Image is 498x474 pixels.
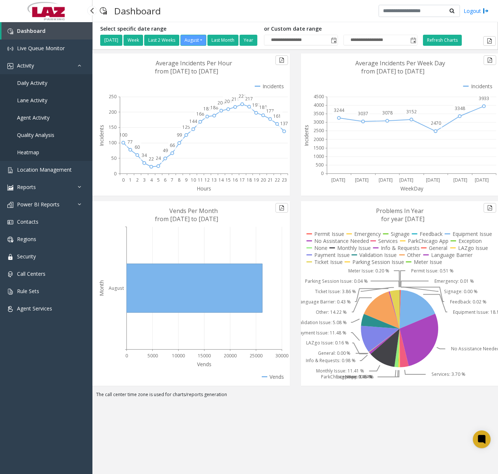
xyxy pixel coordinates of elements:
[358,110,368,117] text: 3037
[7,306,13,312] img: 'icon'
[226,177,231,183] text: 15
[306,340,349,346] text: LAZgo Issue: 0.16 %
[171,177,173,183] text: 7
[111,2,165,20] h3: Dashboard
[434,278,474,284] text: Emergency: 0.01 %
[247,177,252,183] text: 18
[204,177,210,183] text: 12
[1,22,92,39] a: Dashboard
[7,271,13,277] img: 'icon'
[207,35,238,46] button: Last Month
[157,177,160,183] text: 5
[109,109,116,115] text: 200
[177,132,182,138] text: 99
[238,93,246,99] text: 225
[198,353,211,359] text: 15000
[100,2,107,20] img: pageIcon
[119,132,127,138] text: 100
[484,55,496,65] button: Export to pdf
[455,105,465,111] text: 3348
[122,177,125,183] text: 0
[331,177,345,183] text: [DATE]
[156,59,232,67] text: Average Incidents Per Hour
[316,368,364,374] text: Monthly Issue: 11.41 %
[149,156,154,162] text: 22
[7,254,13,260] img: 'icon'
[150,177,153,183] text: 4
[444,288,478,295] text: Signage: 0.00 %
[92,391,498,402] div: The call center time zone is used for charts/reports generation
[100,35,122,46] button: [DATE]
[98,125,105,146] text: Incidents
[483,7,489,15] img: logout
[17,288,39,295] span: Rule Sets
[318,350,350,357] text: General: 0.00 %
[355,177,369,183] text: [DATE]
[109,93,116,100] text: 250
[17,114,50,121] span: Agent Activity
[314,102,324,108] text: 4000
[479,95,489,102] text: 3933
[17,305,52,312] span: Agent Services
[191,177,196,183] text: 10
[282,177,287,183] text: 23
[156,155,161,161] text: 24
[297,330,346,336] text: Payment Issue: 11.48 %
[17,166,72,173] span: Location Management
[17,253,36,260] span: Security
[406,109,417,115] text: 3152
[129,177,132,183] text: 1
[180,35,206,46] button: August
[315,288,356,295] text: Ticket Issue: 3.86 %
[314,145,324,151] text: 1500
[155,67,218,75] text: from [DATE] to [DATE]
[17,27,45,34] span: Dashboard
[142,152,147,158] text: 34
[7,63,13,69] img: 'icon'
[211,177,217,183] text: 13
[361,67,424,75] text: from [DATE] to [DATE]
[17,201,60,208] span: Power BI Reports
[7,46,13,52] img: 'icon'
[275,177,280,183] text: 22
[423,35,462,46] button: Refresh Charts
[382,110,393,116] text: 3078
[17,218,38,225] span: Contacts
[17,183,36,190] span: Reports
[268,177,273,183] text: 21
[17,97,47,104] span: Lane Activity
[329,35,338,45] span: Toggle popup
[17,149,39,156] span: Heatmap
[109,140,116,146] text: 100
[298,299,351,305] text: Language Barrier: 0.43 %
[316,309,347,315] text: Other: 14.22 %
[189,118,197,124] text: 144
[217,100,226,106] text: 204
[314,153,324,159] text: 1000
[178,177,180,183] text: 8
[275,55,288,65] button: Export to pdf
[275,203,288,213] button: Export to pdf
[231,96,239,102] text: 216
[7,237,13,243] img: 'icon'
[144,35,179,46] button: Last 2 Weeks
[17,131,54,138] span: Quality Analysis
[264,26,417,32] h5: or Custom date range
[334,107,345,113] text: 3244
[280,120,288,127] text: 137
[100,26,258,32] h5: Select specific date range
[336,374,372,380] text: Exception: 0.16 %
[240,177,245,183] text: 17
[7,28,13,34] img: 'icon'
[266,108,274,114] text: 177
[483,36,496,46] button: Export to pdf
[17,270,45,277] span: Call Centers
[409,35,417,45] span: Toggle popup
[98,280,105,296] text: Month
[475,177,489,183] text: [DATE]
[245,96,253,102] text: 217
[314,128,324,134] text: 2500
[125,353,128,359] text: 0
[259,104,267,110] text: 189
[17,45,65,52] span: Live Queue Monitor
